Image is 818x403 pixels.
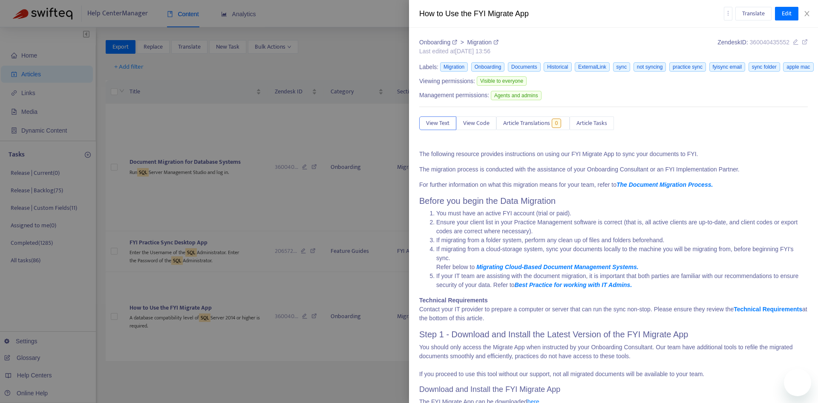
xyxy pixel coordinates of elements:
[467,39,498,46] a: Migration
[463,119,490,128] span: View Code
[491,91,541,100] span: Agents and admins
[552,119,562,128] span: 0
[426,119,449,128] span: View Text
[782,9,792,18] span: Edit
[749,62,780,72] span: sync folder
[496,116,570,130] button: Article Translations0
[783,62,813,72] span: apple mac
[725,10,731,16] span: more
[419,297,488,304] strong: Technical Requirements
[419,296,808,323] p: Contact your IT provider to prepare a computer or server that can run the sync non-stop. Please e...
[717,38,808,56] div: Zendesk ID:
[419,196,808,206] h2: Before you begin the Data Migration
[436,245,808,272] li: If migrating from a cloud-storage system, sync your documents locally to the machine you will be ...
[709,62,746,72] span: fyisync email
[515,281,519,288] strong: B
[419,63,438,72] span: Labels:
[436,218,808,236] li: Ensure your client list in your Practice Management software is correct (that is, all active clie...
[440,62,468,72] span: Migration
[436,209,808,218] li: You must have an active FYI account (trial or paid).
[544,62,571,72] span: Historical
[477,76,527,86] span: Visible to everyone
[508,62,541,72] span: Documents
[419,150,808,159] p: The following resource provides instructions on using our FYI Migrate App to sync your documents ...
[515,281,632,288] a: Best Practice for working with IT Admins.
[784,369,811,396] iframe: Button to launch messaging window
[436,272,808,290] li: If your IT team are assisting with the document migration, it is important that both parties are ...
[419,39,459,46] a: Onboarding
[750,39,789,46] span: 360040435552
[436,236,808,245] li: If migrating from a folder system, perform any clean up of files and folders beforehand.
[775,7,798,20] button: Edit
[476,264,638,270] a: Migrating Cloud-Based Document Management Systems.
[613,62,631,72] span: sync
[419,343,808,379] p: You should only access the Migrate App when instructed by your Onboarding Consultant. Our team ha...
[519,281,632,288] strong: est Practice for working with IT Admins.
[570,116,614,130] button: Article Tasks
[634,62,666,72] span: not syncing
[419,77,475,86] span: Viewing permissions:
[742,9,765,18] span: Translate
[734,306,802,313] a: Technical Requirements
[804,10,810,17] span: close
[419,47,498,56] div: Last edited at [DATE] 13:56
[801,10,813,18] button: Close
[419,329,808,339] h2: Step 1 - Download and Install the Latest Version of the FYI Migrate App
[471,62,505,72] span: Onboarding
[419,116,456,130] button: View Text
[575,62,610,72] span: ExternalLink
[724,7,732,20] button: more
[419,91,489,100] span: Management permissions:
[616,181,713,188] a: The Document Migration Process.
[503,119,550,128] span: Article Translations
[419,385,808,394] h3: Download and Install the FYI Migrate App
[419,165,808,174] p: The migration process is conducted with the assistance of your Onboarding Consultant or an FYI Im...
[419,180,808,189] p: For further information on what this migration means for your team, refer to
[419,38,498,47] div: >
[735,7,772,20] button: Translate
[669,62,706,72] span: practice sync
[419,8,724,20] div: How to Use the FYI Migrate App
[456,116,496,130] button: View Code
[576,119,607,128] span: Article Tasks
